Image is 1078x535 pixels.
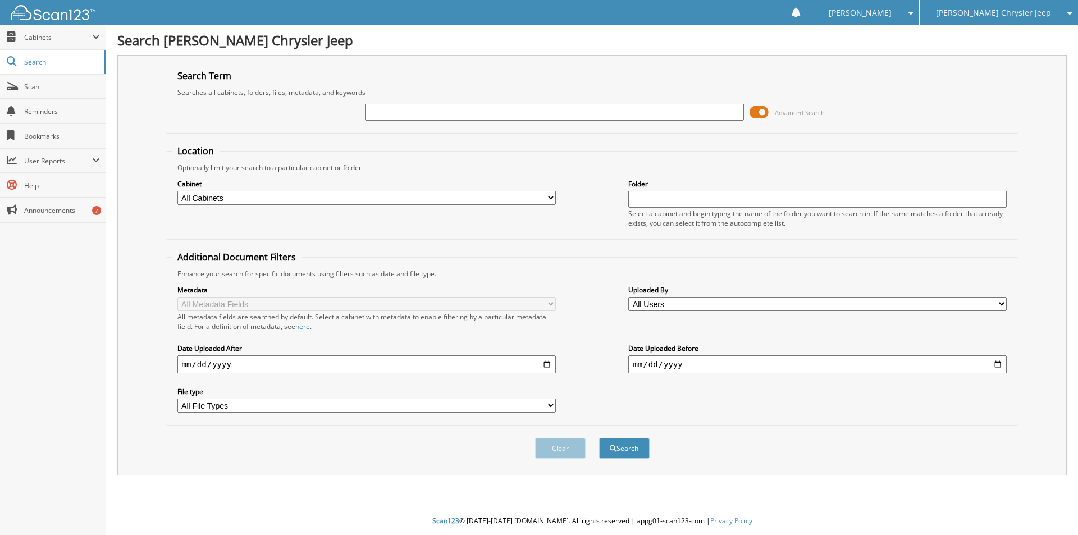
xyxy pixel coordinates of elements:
[172,251,302,263] legend: Additional Document Filters
[628,209,1007,228] div: Select a cabinet and begin typing the name of the folder you want to search in. If the name match...
[24,181,100,190] span: Help
[628,285,1007,295] label: Uploaded By
[710,516,752,525] a: Privacy Policy
[829,10,892,16] span: [PERSON_NAME]
[177,387,556,396] label: File type
[117,31,1067,49] h1: Search [PERSON_NAME] Chrysler Jeep
[432,516,459,525] span: Scan123
[177,285,556,295] label: Metadata
[177,355,556,373] input: start
[599,438,650,459] button: Search
[177,179,556,189] label: Cabinet
[106,507,1078,535] div: © [DATE]-[DATE] [DOMAIN_NAME]. All rights reserved | appg01-scan123-com |
[172,145,220,157] legend: Location
[177,344,556,353] label: Date Uploaded After
[628,355,1007,373] input: end
[936,10,1051,16] span: [PERSON_NAME] Chrysler Jeep
[628,344,1007,353] label: Date Uploaded Before
[24,205,100,215] span: Announcements
[11,5,95,20] img: scan123-logo-white.svg
[172,70,237,82] legend: Search Term
[295,322,310,331] a: here
[24,131,100,141] span: Bookmarks
[172,88,1013,97] div: Searches all cabinets, folders, files, metadata, and keywords
[535,438,586,459] button: Clear
[628,179,1007,189] label: Folder
[24,107,100,116] span: Reminders
[172,163,1013,172] div: Optionally limit your search to a particular cabinet or folder
[24,57,98,67] span: Search
[24,82,100,92] span: Scan
[24,33,92,42] span: Cabinets
[92,206,101,215] div: 7
[775,108,825,117] span: Advanced Search
[24,156,92,166] span: User Reports
[177,312,556,331] div: All metadata fields are searched by default. Select a cabinet with metadata to enable filtering b...
[172,269,1013,278] div: Enhance your search for specific documents using filters such as date and file type.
